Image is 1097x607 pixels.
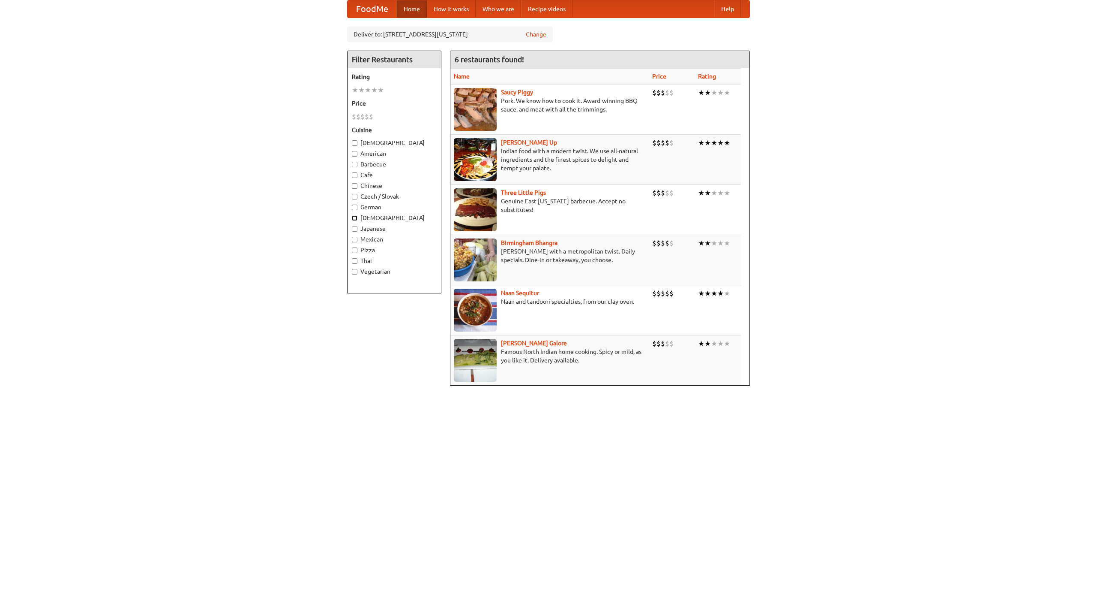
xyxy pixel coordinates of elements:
[665,188,669,198] li: $
[656,339,661,348] li: $
[724,289,730,298] li: ★
[711,239,717,248] li: ★
[348,51,441,68] h4: Filter Restaurants
[352,267,437,276] label: Vegetarian
[454,297,645,306] p: Naan and tandoori specialties, from our clay oven.
[454,289,497,332] img: naansequitur.jpg
[371,85,378,95] li: ★
[352,224,437,233] label: Japanese
[454,88,497,131] img: saucy.jpg
[352,235,437,244] label: Mexican
[454,339,497,382] img: currygalore.jpg
[724,88,730,97] li: ★
[501,290,539,296] a: Naan Sequitur
[656,289,661,298] li: $
[661,188,665,198] li: $
[724,138,730,148] li: ★
[352,258,357,264] input: Thai
[352,85,358,95] li: ★
[661,289,665,298] li: $
[652,188,656,198] li: $
[352,139,437,147] label: [DEMOGRAPHIC_DATA]
[661,239,665,248] li: $
[352,192,437,201] label: Czech / Slovak
[352,214,437,222] label: [DEMOGRAPHIC_DATA]
[698,188,704,198] li: ★
[501,89,533,96] a: Saucy Piggy
[652,73,666,80] a: Price
[347,27,553,42] div: Deliver to: [STREET_ADDRESS][US_STATE]
[698,339,704,348] li: ★
[352,151,357,157] input: American
[352,140,357,146] input: [DEMOGRAPHIC_DATA]
[717,188,724,198] li: ★
[352,171,437,179] label: Cafe
[698,73,716,80] a: Rating
[717,339,724,348] li: ★
[669,239,674,248] li: $
[352,172,357,178] input: Cafe
[724,239,730,248] li: ★
[501,340,567,347] a: [PERSON_NAME] Galore
[352,205,357,210] input: German
[704,138,711,148] li: ★
[352,162,357,167] input: Barbecue
[665,339,669,348] li: $
[711,138,717,148] li: ★
[669,188,674,198] li: $
[352,160,437,169] label: Barbecue
[356,112,360,121] li: $
[656,88,661,97] li: $
[358,85,365,95] li: ★
[455,55,524,63] ng-pluralize: 6 restaurants found!
[352,203,437,211] label: German
[652,239,656,248] li: $
[656,239,661,248] li: $
[365,85,371,95] li: ★
[352,237,357,242] input: Mexican
[352,269,357,275] input: Vegetarian
[656,188,661,198] li: $
[711,289,717,298] li: ★
[454,97,645,114] p: Pork. We know how to cook it. Award-winning BBQ sauce, and meat with all the trimmings.
[352,99,437,108] h5: Price
[704,88,711,97] li: ★
[661,88,665,97] li: $
[352,246,437,254] label: Pizza
[698,88,704,97] li: ★
[717,138,724,148] li: ★
[454,138,497,181] img: curryup.jpg
[526,30,546,39] a: Change
[698,239,704,248] li: ★
[704,239,711,248] li: ★
[454,347,645,365] p: Famous North Indian home cooking. Spicy or mild, as you like it. Delivery available.
[369,112,373,121] li: $
[454,73,470,80] a: Name
[652,88,656,97] li: $
[717,88,724,97] li: ★
[669,138,674,148] li: $
[501,189,546,196] b: Three Little Pigs
[352,181,437,190] label: Chinese
[352,257,437,265] label: Thai
[698,138,704,148] li: ★
[360,112,365,121] li: $
[352,72,437,81] h5: Rating
[454,197,645,214] p: Genuine East [US_STATE] barbecue. Accept no substitutes!
[711,88,717,97] li: ★
[652,289,656,298] li: $
[365,112,369,121] li: $
[698,289,704,298] li: ★
[724,339,730,348] li: ★
[501,239,557,246] b: Birmingham Bhangra
[704,339,711,348] li: ★
[454,239,497,281] img: bhangra.jpg
[724,188,730,198] li: ★
[501,139,557,146] b: [PERSON_NAME] Up
[717,289,724,298] li: ★
[711,339,717,348] li: ★
[656,138,661,148] li: $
